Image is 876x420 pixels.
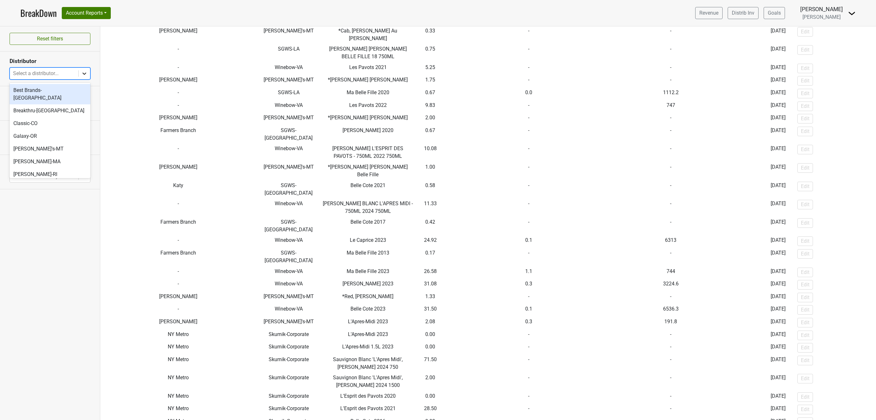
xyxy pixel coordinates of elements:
[797,305,813,315] button: Edit
[100,143,256,162] td: -
[100,291,256,304] td: [PERSON_NAME]
[446,372,612,391] td: -
[10,117,90,130] div: Classic-CO
[728,7,759,19] a: Distrib Inv
[760,87,796,100] td: [DATE]
[797,331,813,340] button: Edit
[350,237,386,243] span: Le Caprice 2023
[730,143,760,162] td: -
[446,341,612,354] td: -
[730,278,760,291] td: -
[329,46,407,59] span: [PERSON_NAME] [PERSON_NAME] BELLE FILLE 18 750ML
[797,293,813,302] button: Edit
[730,266,760,279] td: -
[100,87,256,100] td: -
[415,329,446,342] td: 0.00
[446,143,612,162] td: -
[415,403,446,416] td: 28.50
[256,391,321,403] td: Skurnik-Corporate
[760,162,796,180] td: [DATE]
[348,331,388,337] span: L'Apres-Midi 2023
[100,25,256,44] td: [PERSON_NAME]
[415,278,446,291] td: 31.08
[760,125,796,143] td: [DATE]
[797,182,813,191] button: Edit
[730,198,760,217] td: -
[415,62,446,75] td: 5.25
[612,248,729,266] td: -
[446,329,612,342] td: -
[612,329,729,342] td: -
[446,304,612,317] td: 0.1
[612,62,729,75] td: -
[760,100,796,113] td: [DATE]
[612,291,729,304] td: -
[415,198,446,217] td: 11.33
[446,180,612,199] td: -
[730,316,760,329] td: -
[415,316,446,329] td: 2.08
[730,291,760,304] td: -
[797,374,813,383] button: Edit
[797,280,813,290] button: Edit
[256,329,321,342] td: Skurnik-Corporate
[612,100,729,113] td: 747
[730,354,760,373] td: -
[760,75,796,87] td: [DATE]
[256,291,321,304] td: [PERSON_NAME]'s-MT
[347,268,389,274] span: Ma Belle Fille 2023
[760,44,796,62] td: [DATE]
[446,25,612,44] td: -
[797,101,813,111] button: Edit
[256,217,321,235] td: SGWS-[GEOGRAPHIC_DATA]
[415,266,446,279] td: 26.58
[797,114,813,123] button: Edit
[446,391,612,403] td: -
[760,266,796,279] td: [DATE]
[760,304,796,317] td: [DATE]
[256,62,321,75] td: Winebow-VA
[10,168,90,181] div: [PERSON_NAME]-RI
[350,306,385,312] span: Belle Cote 2023
[446,248,612,266] td: -
[730,87,760,100] td: -
[695,7,723,19] a: Revenue
[802,14,841,20] span: [PERSON_NAME]
[797,392,813,402] button: Edit
[415,341,446,354] td: 0.00
[848,10,856,17] img: Dropdown Menu
[100,217,256,235] td: Farmers Branch
[100,248,256,266] td: Farmers Branch
[415,100,446,113] td: 9.83
[343,281,393,287] span: [PERSON_NAME] 2023
[415,217,446,235] td: 0.42
[340,393,396,399] span: L'Esprit des Pavots 2020
[100,235,256,248] td: -
[760,341,796,354] td: [DATE]
[730,112,760,125] td: -
[256,143,321,162] td: Winebow-VA
[100,341,256,354] td: NY Metro
[415,112,446,125] td: 2.00
[612,354,729,373] td: -
[612,112,729,125] td: -
[323,200,413,214] span: [PERSON_NAME] BLANC L'APRES MIDI - 750ML 2024 750ML
[730,304,760,317] td: -
[446,198,612,217] td: -
[797,356,813,365] button: Edit
[328,164,408,178] span: *[PERSON_NAME] [PERSON_NAME] Belle Fille
[797,145,813,154] button: Edit
[760,198,796,217] td: [DATE]
[612,278,729,291] td: 3224.6
[446,44,612,62] td: -
[100,266,256,279] td: -
[349,64,387,70] span: Les Pavots 2021
[730,75,760,87] td: -
[348,318,388,325] span: L'Apres-Midi 2023
[100,403,256,416] td: NY Metro
[797,163,813,173] button: Edit
[100,44,256,62] td: -
[415,143,446,162] td: 10.08
[800,5,843,13] div: [PERSON_NAME]
[256,354,321,373] td: Skurnik-Corporate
